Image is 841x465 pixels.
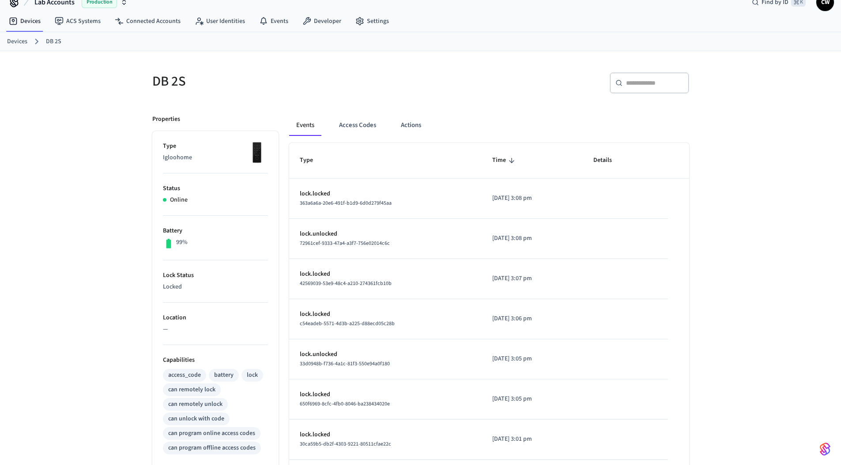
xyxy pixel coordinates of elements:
[300,360,390,367] span: 33d0948b-f736-4a1c-81f3-550e94a0f180
[188,13,252,29] a: User Identities
[163,153,268,162] p: Igloohome
[168,414,224,424] div: can unlock with code
[289,115,689,136] div: ant example
[492,394,572,404] p: [DATE] 3:05 pm
[168,385,215,394] div: can remotely lock
[348,13,396,29] a: Settings
[300,199,392,207] span: 363a6a6a-20e6-491f-b1d9-6d0d279f45aa
[289,115,321,136] button: Events
[163,226,268,236] p: Battery
[300,350,471,359] p: lock.unlocked
[492,194,572,203] p: [DATE] 3:08 pm
[168,400,223,409] div: can remotely unlock
[300,310,471,319] p: lock.locked
[300,270,471,279] p: lock.locked
[214,371,234,380] div: battery
[300,320,395,327] span: c54eadeb-5571-4d3b-a225-d88ecd05c28b
[46,37,61,46] a: DB 2S
[170,195,188,205] p: Online
[163,142,268,151] p: Type
[2,13,48,29] a: Devices
[163,282,268,292] p: Locked
[163,184,268,193] p: Status
[246,142,268,164] img: igloohome_deadbolt_2s
[492,274,572,283] p: [DATE] 3:07 pm
[593,154,623,167] span: Details
[492,154,517,167] span: Time
[176,238,188,247] p: 99%
[7,37,27,46] a: Devices
[163,356,268,365] p: Capabilities
[492,234,572,243] p: [DATE] 3:08 pm
[247,371,258,380] div: lock
[300,229,471,239] p: lock.unlocked
[300,400,390,408] span: 650f6969-8cfc-4fb0-8046-ba238434020e
[168,429,255,438] div: can program online access codes
[492,354,572,364] p: [DATE] 3:05 pm
[300,440,391,448] span: 30ca59b5-db2f-4303-9221-80511cfae22c
[300,189,471,199] p: lock.locked
[163,313,268,322] p: Location
[394,115,428,136] button: Actions
[300,430,471,439] p: lock.locked
[152,72,415,90] h5: DB 2S
[163,325,268,334] p: —
[332,115,383,136] button: Access Codes
[492,314,572,323] p: [DATE] 3:06 pm
[163,271,268,280] p: Lock Status
[168,371,201,380] div: access_code
[820,442,830,456] img: SeamLogoGradient.69752ec5.svg
[252,13,295,29] a: Events
[300,280,392,287] span: 42569039-53e9-48c4-a210-274361fcb10b
[48,13,108,29] a: ACS Systems
[168,443,256,453] div: can program offline access codes
[300,154,324,167] span: Type
[152,115,180,124] p: Properties
[300,390,471,399] p: lock.locked
[108,13,188,29] a: Connected Accounts
[300,240,390,247] span: 72961cef-9333-47a4-a3f7-756e02014c6c
[295,13,348,29] a: Developer
[492,435,572,444] p: [DATE] 3:01 pm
